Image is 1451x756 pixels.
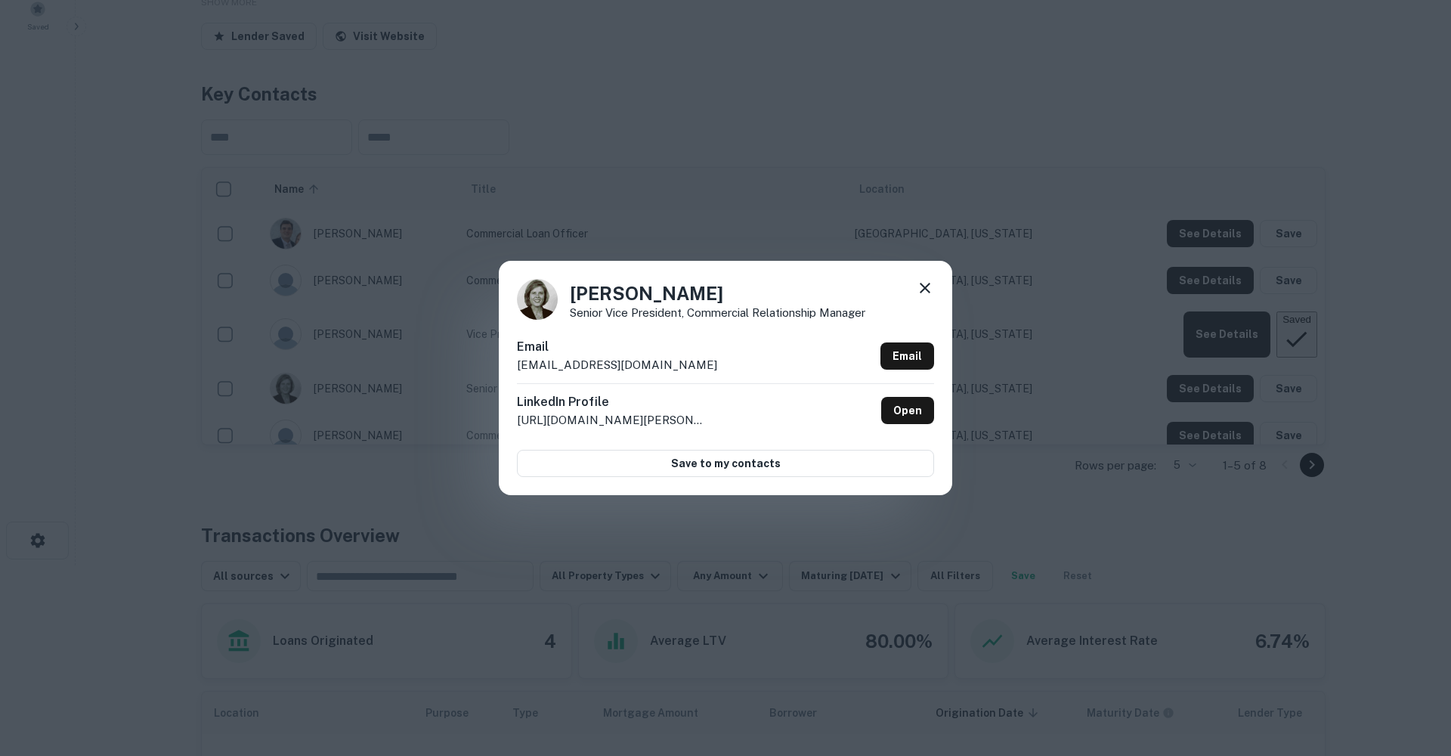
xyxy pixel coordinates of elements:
h6: Email [517,338,717,356]
a: Open [881,397,934,424]
a: Email [880,342,934,370]
iframe: Chat Widget [1375,635,1451,708]
h6: LinkedIn Profile [517,393,706,411]
button: Save to my contacts [517,450,934,477]
p: Senior Vice President, Commercial Relationship Manager [570,307,865,318]
p: [URL][DOMAIN_NAME][PERSON_NAME] [517,411,706,429]
h4: [PERSON_NAME] [570,280,865,307]
p: [EMAIL_ADDRESS][DOMAIN_NAME] [517,356,717,374]
img: 1516837572825 [517,279,558,320]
